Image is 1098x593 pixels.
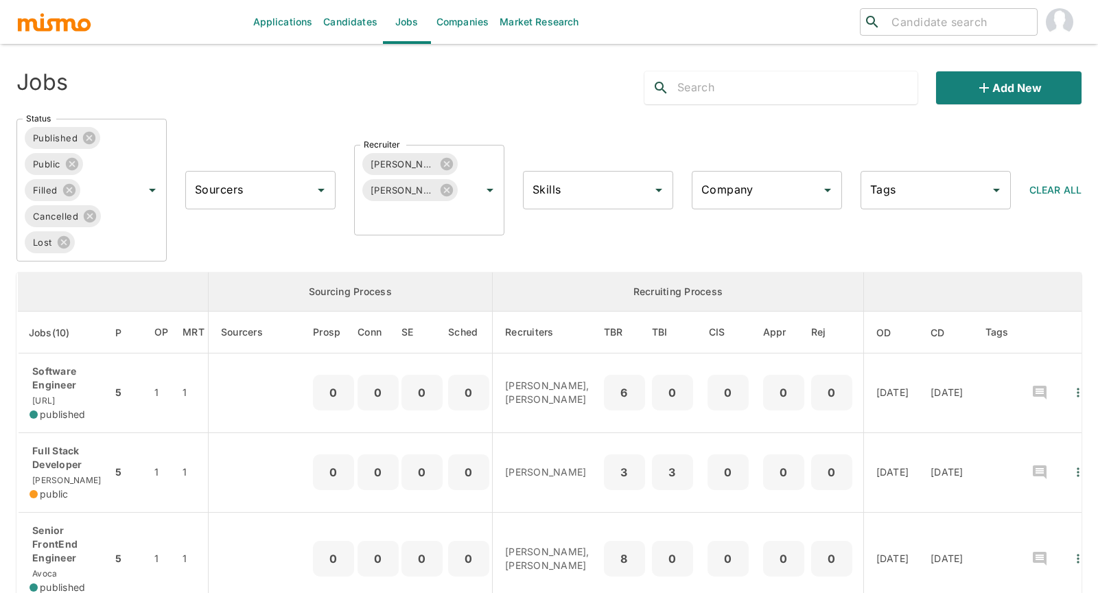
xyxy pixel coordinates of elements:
td: 1 [143,353,180,433]
th: Onboarding Date [863,312,920,353]
button: Open [987,181,1006,200]
th: Sourcing Process [208,272,492,312]
p: 0 [454,549,484,568]
span: Cancelled [25,209,86,224]
span: Avoca [30,568,57,579]
span: public [40,487,69,501]
th: Sourcers [208,312,313,353]
h4: Jobs [16,69,68,96]
p: 3 [609,463,640,482]
span: Jobs(10) [29,325,88,341]
span: Filled [25,183,66,198]
th: Priority [112,312,143,353]
p: 0 [713,549,743,568]
th: To Be Reviewed [600,312,649,353]
span: [URL] [30,395,55,406]
div: [PERSON_NAME] [362,179,458,201]
button: Quick Actions [1063,377,1093,408]
button: Open [312,181,331,200]
td: [DATE] [863,353,920,433]
td: 1 [179,353,208,433]
th: Sent Emails [399,312,445,353]
button: Open [818,181,837,200]
p: 0 [363,383,393,402]
th: Prospects [313,312,358,353]
td: 5 [112,353,143,433]
button: Quick Actions [1063,544,1093,574]
p: 3 [657,463,688,482]
span: [PERSON_NAME] [362,183,443,198]
span: Public [25,156,69,172]
button: recent-notes [1023,456,1056,489]
p: 6 [609,383,640,402]
p: 0 [657,383,688,402]
button: Open [143,181,162,200]
button: recent-notes [1023,376,1056,409]
p: 0 [407,549,437,568]
th: Recruiting Process [493,272,864,312]
p: 0 [363,463,393,482]
th: Rejected [808,312,864,353]
p: 0 [817,383,847,402]
td: [DATE] [920,432,974,512]
p: 0 [454,383,484,402]
button: Quick Actions [1063,457,1093,487]
p: Senior FrontEnd Engineer [30,524,101,565]
p: Full Stack Developer [30,444,101,472]
th: Connections [358,312,399,353]
div: [PERSON_NAME] [362,153,458,175]
p: 8 [609,549,640,568]
p: 0 [713,463,743,482]
th: Open Positions [143,312,180,353]
th: Client Interview Scheduled [697,312,760,353]
span: [PERSON_NAME] [362,156,443,172]
th: Market Research Total [179,312,208,353]
td: 5 [112,432,143,512]
p: 0 [769,549,799,568]
span: Clear All [1029,184,1082,196]
p: 0 [769,383,799,402]
p: 0 [318,383,349,402]
p: Software Engineer [30,364,101,392]
p: 0 [657,549,688,568]
th: To Be Interviewed [649,312,697,353]
div: Public [25,153,83,175]
button: Add new [936,71,1082,104]
label: Recruiter [364,139,400,150]
span: Published [25,130,86,146]
p: 0 [318,549,349,568]
span: P [115,325,139,341]
button: Open [480,181,500,200]
span: [PERSON_NAME] [30,475,101,485]
button: Open [649,181,668,200]
p: [PERSON_NAME] [505,465,589,479]
span: CD [931,325,963,341]
p: 0 [817,463,847,482]
input: Candidate search [886,12,1031,32]
th: Tags [974,312,1020,353]
p: 0 [318,463,349,482]
p: 0 [363,549,393,568]
button: search [644,71,677,104]
th: Created At [920,312,974,353]
p: 0 [769,463,799,482]
div: Cancelled [25,205,101,227]
td: 1 [179,432,208,512]
p: 0 [407,463,437,482]
p: 0 [817,549,847,568]
td: 1 [143,432,180,512]
button: recent-notes [1023,542,1056,575]
img: Carmen Vilachá [1046,8,1073,36]
img: logo [16,12,92,32]
td: [DATE] [863,432,920,512]
span: OD [876,325,909,341]
th: Sched [445,312,493,353]
div: Lost [25,231,75,253]
span: Lost [25,235,60,251]
th: Recruiters [493,312,600,353]
label: Status [26,113,51,124]
th: Approved [760,312,808,353]
p: 0 [454,463,484,482]
input: Search [677,77,918,99]
div: Published [25,127,100,149]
